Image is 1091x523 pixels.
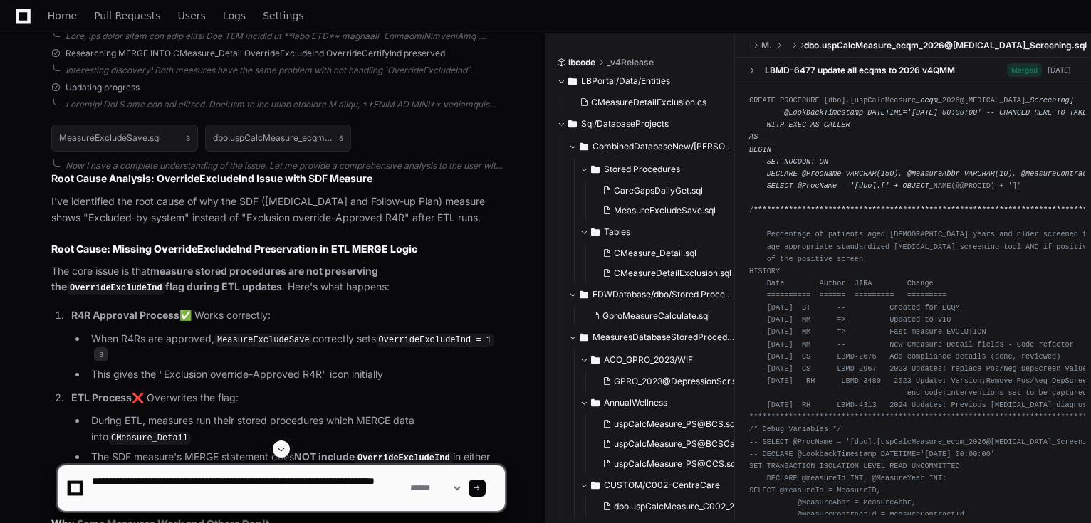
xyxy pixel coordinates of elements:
span: CombinedDatabaseNew/[PERSON_NAME]/dbo [593,141,736,152]
span: Sql/DatabaseProjects [581,118,669,130]
h1: MeasureExcludeSave.sql [59,134,161,142]
code: OverrideExcludeInd = 1 [376,334,494,347]
span: Home [48,11,77,20]
button: CMeasure_Detail.sql [597,243,731,263]
span: GproMeasureCalculate.sql [602,310,710,322]
svg: Directory [591,161,600,178]
span: 3 [94,347,108,361]
li: When R4Rs are approved, correctly sets [87,331,505,364]
span: Pull Requests [94,11,160,20]
p: ✅ Works correctly: [71,307,505,324]
span: Tables [604,226,630,238]
button: CMeasureDetailExclusion.sql [597,263,731,283]
span: AnnualWellness [604,397,667,408]
strong: measure stored procedures are not preserving the flag during ETL updates [51,265,378,293]
h2: Root Cause Analysis: OverrideExcludeInd Issue with SDF Measure [51,171,505,186]
strong: Root Cause: Missing OverrideExcludeInd Preservation in ETL MERGE Logic [51,243,417,255]
span: uspCalcMeasure_PS@BCSCalYear.sql [614,438,768,450]
svg: Directory [580,286,588,303]
p: I've identified the root cause of why the SDF ([MEDICAL_DATA] and Follow-up Plan) measure shows "... [51,194,505,226]
button: Tables [580,221,740,243]
span: Users [178,11,206,20]
span: CMeasure_Detail.sql [614,248,696,259]
p: ❌ Overwrites the flag: [71,390,505,406]
span: Stored Procedures [604,164,680,175]
li: During ETL, measures run their stored procedures which MERGE data into [87,413,505,445]
button: MeasureExcludeSave.sql [597,201,731,221]
span: ACO_GPRO_2023/WIF [604,354,693,366]
button: ACO_GPRO_2023/WIF [580,349,747,371]
span: MeasuresDatabaseStoredProcedures [761,40,773,51]
span: CMeasureDetailExclusion.sql [614,268,731,279]
div: Loremip! Dol S ame con adi elitsed. Doeiusm te inc utlab etdolore M aliqu, **ENIM AD MINI** venia... [66,99,505,110]
span: CMeasureDetailExclusion.cs [591,97,706,108]
span: CareGapsDailyGet.sql [614,185,703,196]
span: 3 [186,132,190,144]
span: lbcode [568,57,595,68]
div: Interesting discovery! Both measures have the same problem with not handling `OverrideExcludeInd`... [66,65,505,76]
span: Logs [223,11,246,20]
p: The core issue is that . Here's what happens: [51,263,505,296]
button: dbo.uspCalcMeasure_ecqm_2026@[MEDICAL_DATA]_Screening.sql5 [205,125,352,152]
div: [DATE] [1048,65,1071,75]
li: This gives the "Exclusion override-Approved R4R" icon initially [87,366,505,383]
button: Stored Procedures [580,158,740,181]
button: EDWDatabase/dbo/Stored Procedures [568,283,736,306]
span: 5 [339,132,343,144]
button: GPRO_2023@DepressionScr.sql [597,371,743,391]
strong: ETL Process [71,391,132,403]
span: GPRO_2023@DepressionScr.sql [614,376,743,387]
span: Updating progress [66,82,140,93]
code: CMeasure_Detail [108,432,191,445]
button: LBPortal/Data/Entities [557,70,724,93]
button: MeasuresDatabaseStoredProcedures/dbo/Measures [568,326,736,349]
span: Researching MERGE INTO CMeasure_Detail OverrideExcludeInd OverrideCertifyInd preserved [66,48,445,59]
button: AnnualWellness [580,391,747,414]
span: DatabaseProjects [750,40,751,51]
svg: Directory [591,394,600,411]
span: MeasuresDatabaseStoredProcedures/dbo/Measures [593,332,736,343]
code: OverrideExcludeInd [67,282,165,295]
span: _v4Release [607,57,654,68]
svg: Directory [580,329,588,346]
span: Merged [1007,63,1042,77]
button: MeasureExcludeSave.sql3 [51,125,198,152]
span: Settings [263,11,303,20]
svg: Directory [568,115,577,132]
button: CombinedDatabaseNew/[PERSON_NAME]/dbo [568,135,736,158]
span: MeasureExcludeSave.sql [614,205,716,216]
span: LBPortal/Data/Entities [581,75,670,87]
h1: dbo.uspCalcMeasure_ecqm_2026@[MEDICAL_DATA]_Screening.sql [213,134,333,142]
button: CMeasureDetailExclusion.cs [574,93,716,112]
button: uspCalcMeasure_PS@BCSCalYear.sql [597,434,750,454]
code: MeasureExcludeSave [214,334,313,347]
svg: Directory [580,138,588,155]
span: dbo.uspCalcMeasure_ecqm_2026@[MEDICAL_DATA]_Screening.sql [804,40,1087,51]
svg: Directory [591,223,600,241]
div: Lore, ips dolor sitam con adip elits! Doe TEM incidid ut **labo ETD** magnaali `EnimadmiNimveniAm... [66,31,505,42]
svg: Directory [591,352,600,369]
svg: Directory [568,73,577,90]
div: LBMD-6477 update all ecqms to 2026 v4QMM [765,65,955,76]
div: Now I have a complete understanding of the issue. Let me provide a comprehensive analysis to the ... [66,160,505,171]
button: Sql/DatabaseProjects [557,112,724,135]
button: CareGapsDailyGet.sql [597,181,731,201]
button: uspCalcMeasure_PS@BCS.sql [597,414,750,434]
button: GproMeasureCalculate.sql [585,306,727,326]
span: uspCalcMeasure_PS@BCS.sql [614,418,737,430]
span: _ecqm_ [916,96,942,105]
strong: R4R Approval Process [71,309,179,321]
span: EDWDatabase/dbo/Stored Procedures [593,289,736,300]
